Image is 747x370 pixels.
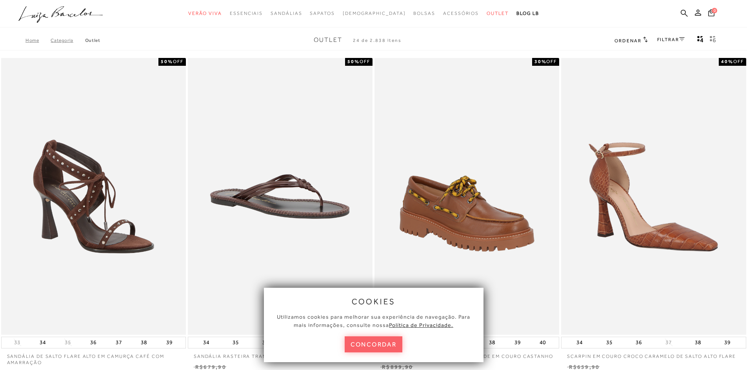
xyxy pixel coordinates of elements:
a: Política de Privacidade. [389,322,453,328]
a: noSubCategoriesText [343,6,406,21]
button: 34 [201,337,212,348]
a: BLOG LB [516,6,539,21]
strong: 30% [534,59,547,64]
span: [DEMOGRAPHIC_DATA] [343,11,406,16]
button: 34 [37,337,48,348]
button: 39 [164,337,175,348]
span: OFF [733,59,744,64]
a: SCARPIN EM COURO CROCO CARAMELO DE SALTO ALTO FLARE [561,348,746,360]
strong: 50% [161,59,173,64]
button: 36 [88,337,99,348]
img: SCARPIN EM COURO CROCO CARAMELO DE SALTO ALTO FLARE [562,59,745,334]
span: Essenciais [230,11,263,16]
button: 37 [113,337,124,348]
strong: 40% [721,59,733,64]
a: noSubCategoriesText [188,6,222,21]
button: 35 [230,337,241,348]
span: OFF [546,59,557,64]
button: 36 [633,337,644,348]
span: Utilizamos cookies para melhorar sua experiência de navegação. Para mais informações, consulte nossa [277,314,470,328]
button: 39 [512,337,523,348]
button: 0 [706,9,717,19]
span: 24 de 2.838 itens [353,38,402,43]
span: Verão Viva [188,11,222,16]
a: SANDÁLIA DE SALTO FLARE ALTO EM CAMURÇA CAFÉ COM AMARRAÇÃO SANDÁLIA DE SALTO FLARE ALTO EM CAMURÇ... [2,59,185,334]
a: SANDÁLIA RASTEIRA TRANÇADA COFFEE SANDÁLIA RASTEIRA TRANÇADA COFFEE [189,59,372,334]
span: BLOG LB [516,11,539,16]
button: 40 [537,337,548,348]
button: 38 [692,337,703,348]
button: 34 [574,337,585,348]
span: Sapatos [310,11,334,16]
a: Categoria [51,38,85,43]
span: Sandálias [271,11,302,16]
button: gridText6Desc [707,35,718,45]
span: Acessórios [443,11,479,16]
button: 38 [138,337,149,348]
a: Home [25,38,51,43]
a: noSubCategoriesText [310,6,334,21]
a: SANDÁLIA RASTEIRA TRANÇADA COFFEE [188,348,373,360]
button: 35 [62,339,73,346]
span: Outlet [314,36,342,43]
span: 0 [712,8,717,13]
strong: 50% [347,59,360,64]
img: SANDÁLIA DE SALTO FLARE ALTO EM CAMURÇA CAFÉ COM AMARRAÇÃO [2,59,185,334]
span: OFF [173,59,184,64]
a: SANDÁLIA DE SALTO FLARE ALTO EM CAMURÇA CAFÉ COM AMARRAÇÃO [1,348,186,366]
a: noSubCategoriesText [443,6,479,21]
a: noSubCategoriesText [487,6,509,21]
a: MOCASSIM TRATORADO DOCKSIDE EM COURO CASTANHO MOCASSIM TRATORADO DOCKSIDE EM COURO CASTANHO [375,59,558,334]
small: R$659,90 [569,364,600,370]
small: R$679,90 [195,364,226,370]
img: SANDÁLIA RASTEIRA TRANÇADA COFFEE [189,59,372,334]
button: 39 [722,337,733,348]
a: FILTRAR [657,37,685,42]
a: noSubCategoriesText [230,6,263,21]
button: 38 [487,337,498,348]
span: Bolsas [413,11,435,16]
span: Outlet [487,11,509,16]
button: 33 [12,339,23,346]
span: cookies [352,297,396,306]
button: Mostrar 4 produtos por linha [695,35,706,45]
img: MOCASSIM TRATORADO DOCKSIDE EM COURO CASTANHO [375,59,558,334]
a: noSubCategoriesText [271,6,302,21]
button: 37 [663,339,674,346]
a: noSubCategoriesText [413,6,435,21]
span: Ordenar [614,38,641,43]
span: OFF [360,59,370,64]
a: SCARPIN EM COURO CROCO CARAMELO DE SALTO ALTO FLARE SCARPIN EM COURO CROCO CARAMELO DE SALTO ALTO... [562,59,745,334]
button: 35 [604,337,615,348]
a: Outlet [85,38,100,43]
button: concordar [345,336,403,352]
